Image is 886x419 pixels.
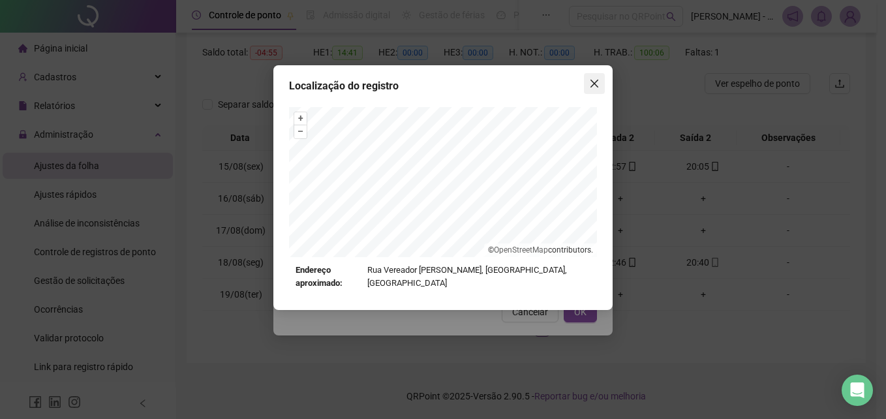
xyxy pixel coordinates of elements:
[842,375,873,406] div: Open Intercom Messenger
[494,245,548,255] a: OpenStreetMap
[289,78,597,94] div: Localização do registro
[294,112,307,125] button: +
[296,264,590,290] div: Rua Vereador [PERSON_NAME], [GEOGRAPHIC_DATA], [GEOGRAPHIC_DATA]
[488,245,593,255] li: © contributors.
[296,264,362,290] strong: Endereço aproximado:
[294,125,307,138] button: –
[589,78,600,89] span: close
[584,73,605,94] button: Close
